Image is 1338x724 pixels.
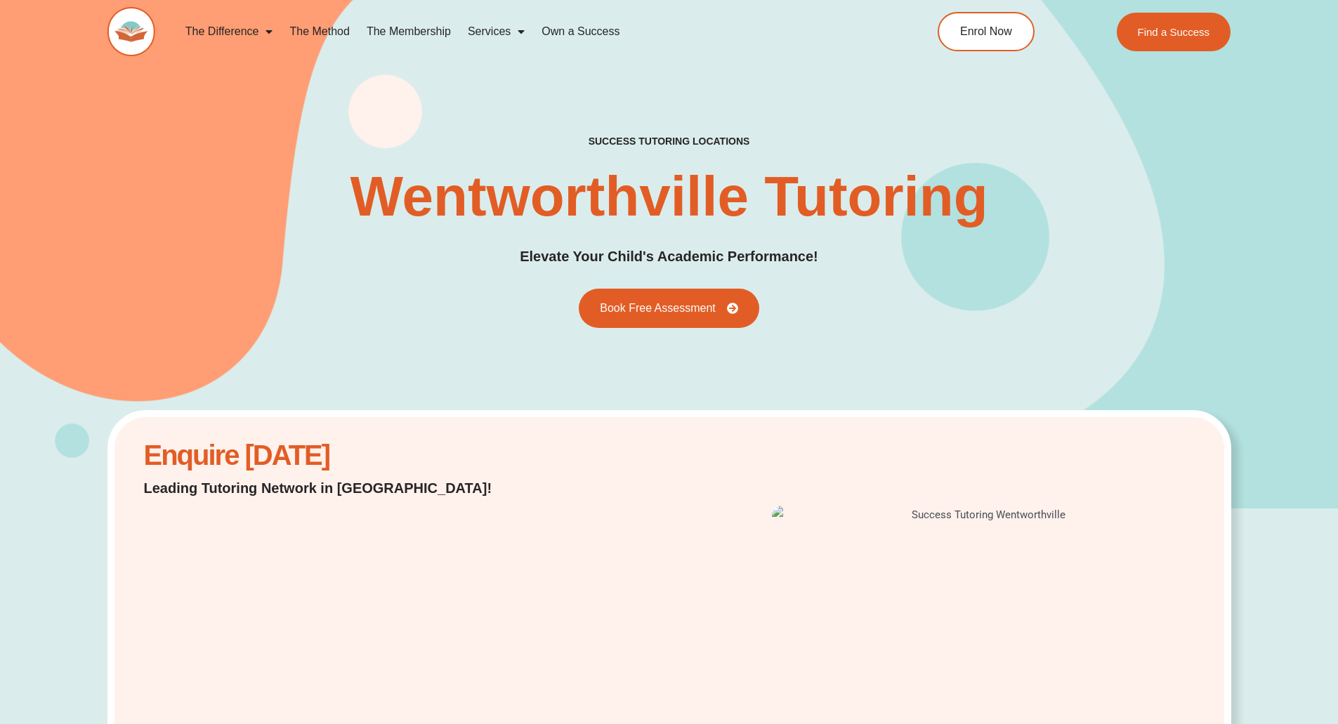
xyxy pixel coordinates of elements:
[177,15,874,48] nav: Menu
[600,303,716,314] span: Book Free Assessment
[144,478,528,498] h2: Leading Tutoring Network in [GEOGRAPHIC_DATA]!
[177,15,282,48] a: The Difference
[520,246,818,268] h2: Elevate Your Child's Academic Performance!
[960,26,1012,37] span: Enrol Now
[350,169,988,225] h2: Wentworthville Tutoring
[459,15,533,48] a: Services
[938,12,1035,51] a: Enrol Now
[1117,13,1231,51] a: Find a Success
[358,15,459,48] a: The Membership
[144,447,528,464] h2: Enquire [DATE]
[533,15,628,48] a: Own a Success
[589,135,750,147] h2: success tutoring locations
[579,289,759,328] a: Book Free Assessment
[281,15,358,48] a: The Method
[1138,27,1210,37] span: Find a Success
